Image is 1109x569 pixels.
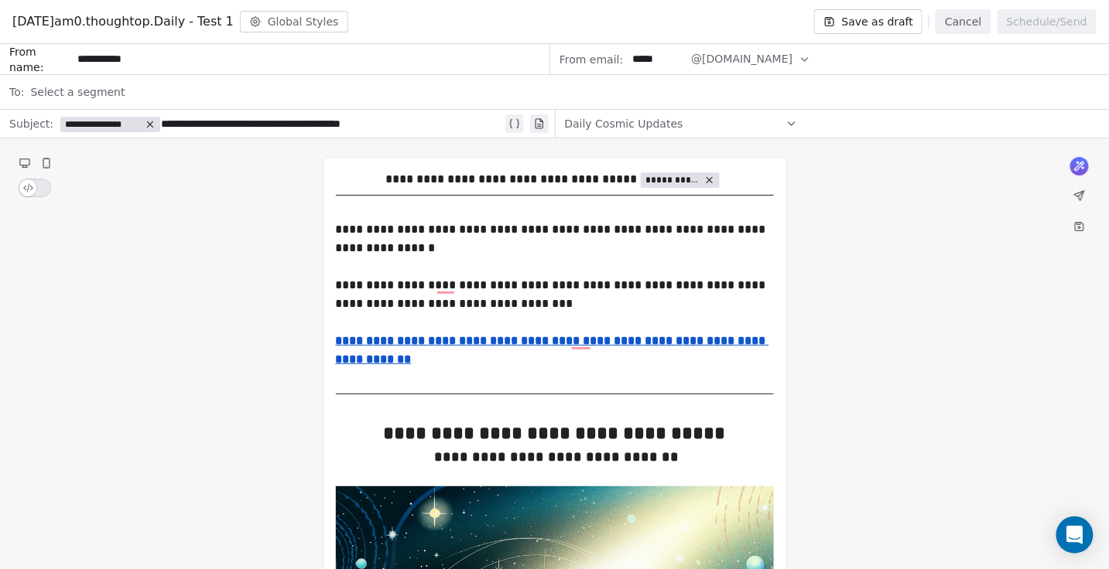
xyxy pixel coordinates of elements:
span: Select a segment [30,84,125,100]
span: From email: [560,52,623,67]
span: Subject: [9,116,53,136]
span: To: [9,84,24,100]
div: Open Intercom Messenger [1056,516,1094,554]
button: Schedule/Send [998,9,1097,34]
button: Cancel [936,9,991,34]
span: From name: [9,44,71,75]
span: [DATE]am0.thoughtop.Daily - Test 1 [12,12,234,31]
button: Save as draft [814,9,923,34]
span: @[DOMAIN_NAME] [691,51,792,67]
button: Global Styles [240,11,348,32]
span: Daily Cosmic Updates [565,116,683,131]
